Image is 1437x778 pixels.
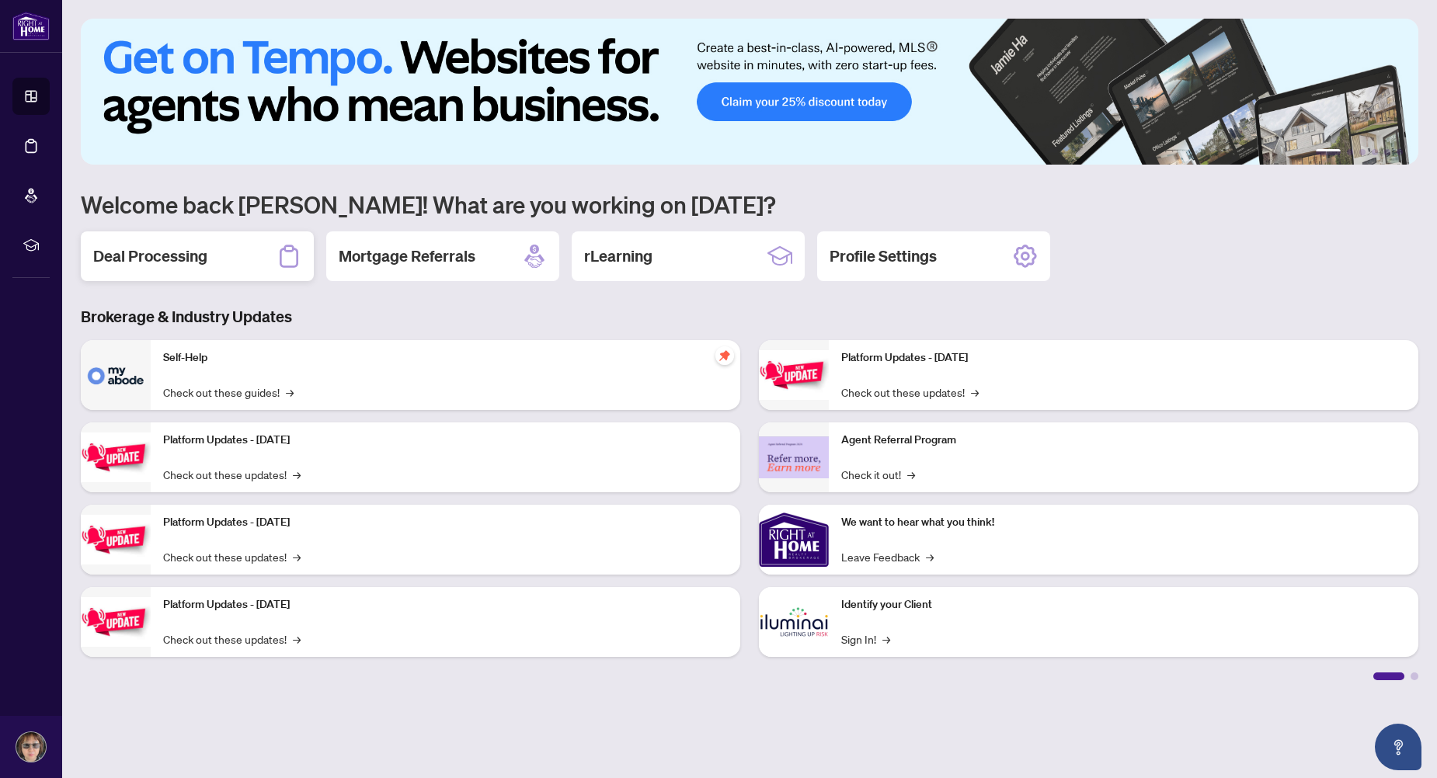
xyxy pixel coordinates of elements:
[841,548,934,565] a: Leave Feedback→
[81,597,151,646] img: Platform Updates - July 8, 2025
[907,466,915,483] span: →
[81,306,1418,328] h3: Brokerage & Industry Updates
[293,630,301,648] span: →
[286,384,294,401] span: →
[93,245,207,267] h2: Deal Processing
[12,12,50,40] img: logo
[584,245,652,267] h2: rLearning
[163,466,301,483] a: Check out these updates!→
[1347,149,1353,155] button: 2
[1397,149,1403,155] button: 6
[971,384,979,401] span: →
[841,514,1406,531] p: We want to hear what you think!
[1372,149,1378,155] button: 4
[163,596,728,613] p: Platform Updates - [DATE]
[841,630,890,648] a: Sign In!→
[841,596,1406,613] p: Identify your Client
[1359,149,1366,155] button: 3
[293,548,301,565] span: →
[163,514,728,531] p: Platform Updates - [DATE]
[163,630,301,648] a: Check out these updates!→
[759,587,829,657] img: Identify your Client
[293,466,301,483] span: →
[81,19,1418,165] img: Slide 0
[163,384,294,401] a: Check out these guides!→
[759,505,829,575] img: We want to hear what you think!
[163,432,728,449] p: Platform Updates - [DATE]
[759,350,829,399] img: Platform Updates - June 23, 2025
[841,349,1406,366] p: Platform Updates - [DATE]
[830,245,937,267] h2: Profile Settings
[81,432,151,481] img: Platform Updates - September 16, 2025
[163,349,728,366] p: Self-Help
[81,515,151,564] img: Platform Updates - July 21, 2025
[882,630,890,648] span: →
[841,384,979,401] a: Check out these updates!→
[926,548,934,565] span: →
[841,466,915,483] a: Check it out!→
[81,189,1418,219] h1: Welcome back [PERSON_NAME]! What are you working on [DATE]?
[81,340,151,410] img: Self-Help
[163,548,301,565] a: Check out these updates!→
[759,436,829,479] img: Agent Referral Program
[1316,149,1341,155] button: 1
[339,245,475,267] h2: Mortgage Referrals
[841,432,1406,449] p: Agent Referral Program
[1384,149,1390,155] button: 5
[715,346,734,365] span: pushpin
[1375,724,1421,770] button: Open asap
[16,732,46,762] img: Profile Icon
